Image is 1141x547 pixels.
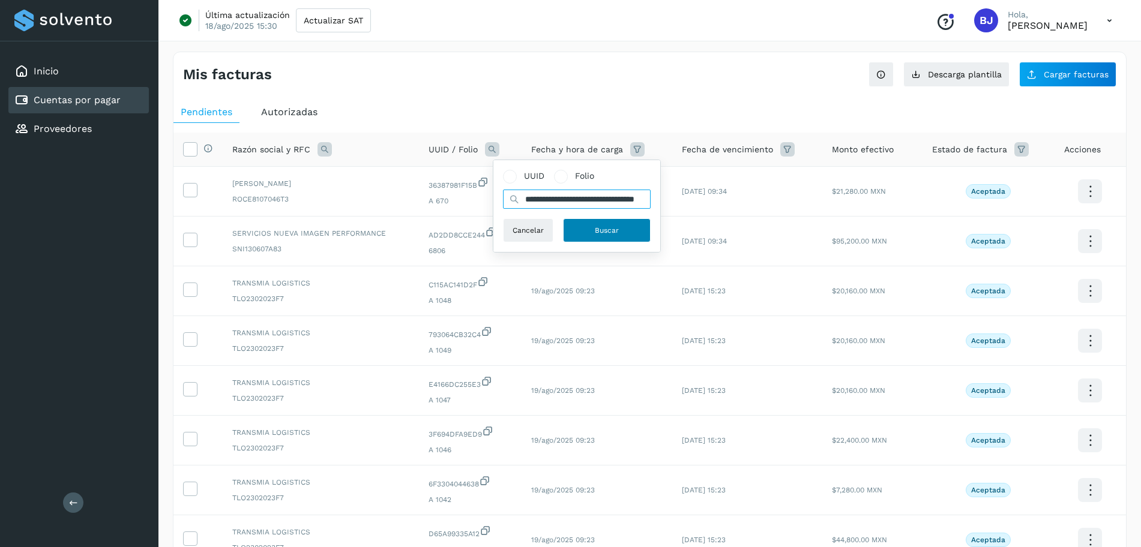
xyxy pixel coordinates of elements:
[429,276,512,290] span: C115AC141D2F
[832,237,887,245] span: $95,200.00 MXN
[232,327,409,338] span: TRANSMIA LOGISTICS
[1064,143,1101,156] span: Acciones
[832,287,885,295] span: $20,160.00 MXN
[971,336,1005,345] p: Aceptada
[232,178,409,189] span: [PERSON_NAME]
[971,436,1005,444] p: Aceptada
[971,287,1005,295] p: Aceptada
[232,427,409,438] span: TRANSMIA LOGISTICS
[296,8,371,32] button: Actualizar SAT
[429,475,512,489] span: 6F3304044638
[682,436,726,444] span: [DATE] 15:23
[429,375,512,390] span: E4166DC255E3
[205,10,290,20] p: Última actualización
[429,345,512,356] span: A 1049
[971,486,1005,494] p: Aceptada
[429,226,512,241] span: AD2DD8CCE244
[832,336,885,345] span: $20,160.00 MXN
[232,143,310,156] span: Razón social y RFC
[832,386,885,395] span: $20,160.00 MXN
[531,336,595,345] span: 19/ago/2025 09:23
[682,143,773,156] span: Fecha de vencimiento
[34,94,121,106] a: Cuentas por pagar
[429,395,512,405] span: A 1047
[232,477,409,488] span: TRANSMIA LOGISTICS
[1019,62,1116,87] button: Cargar facturas
[682,187,727,196] span: [DATE] 09:34
[232,343,409,354] span: TLO2302023F7
[682,287,726,295] span: [DATE] 15:23
[232,393,409,404] span: TLO2302023F7
[8,116,149,142] div: Proveedores
[832,436,887,444] span: $22,400.00 MXN
[232,228,409,239] span: SERVICIOS NUEVA IMAGEN PERFORMANCE
[531,287,595,295] span: 19/ago/2025 09:23
[429,494,512,505] span: A 1042
[682,536,726,544] span: [DATE] 15:23
[1044,70,1109,79] span: Cargar facturas
[682,237,727,245] span: [DATE] 09:34
[429,326,512,340] span: 793064CB32C4
[8,87,149,113] div: Cuentas por pagar
[232,443,409,453] span: TLO2302023F7
[429,295,512,306] span: A 1048
[971,536,1005,544] p: Aceptada
[832,536,887,544] span: $44,800.00 MXN
[531,143,623,156] span: Fecha y hora de carga
[682,386,726,395] span: [DATE] 15:23
[429,176,512,191] span: 36387981F15B
[531,386,595,395] span: 19/ago/2025 09:23
[429,444,512,455] span: A 1046
[232,492,409,503] span: TLO2302023F7
[183,66,272,83] h4: Mis facturas
[232,244,409,254] span: SNI130607A83
[682,336,726,345] span: [DATE] 15:23
[232,194,409,205] span: ROCE8107046T3
[531,486,595,494] span: 19/ago/2025 09:23
[531,536,595,544] span: 19/ago/2025 09:23
[181,106,232,118] span: Pendientes
[429,425,512,440] span: 3F694DFA9ED9
[1008,20,1088,31] p: Brayant Javier Rocha Martinez
[205,20,277,31] p: 18/ago/2025 15:30
[429,525,512,539] span: D65A99335A12
[34,65,59,77] a: Inicio
[932,143,1007,156] span: Estado de factura
[429,245,512,256] span: 6806
[832,486,882,494] span: $7,280.00 MXN
[682,486,726,494] span: [DATE] 15:23
[832,187,886,196] span: $21,280.00 MXN
[832,143,894,156] span: Monto efectivo
[8,58,149,85] div: Inicio
[261,106,318,118] span: Autorizadas
[429,196,512,206] span: A 670
[971,386,1005,395] p: Aceptada
[304,16,363,25] span: Actualizar SAT
[34,123,92,134] a: Proveedores
[928,70,1002,79] span: Descarga plantilla
[429,143,478,156] span: UUID / Folio
[232,377,409,388] span: TRANSMIA LOGISTICS
[232,278,409,288] span: TRANSMIA LOGISTICS
[232,527,409,537] span: TRANSMIA LOGISTICS
[1008,10,1088,20] p: Hola,
[232,293,409,304] span: TLO2302023F7
[531,436,595,444] span: 19/ago/2025 09:23
[971,187,1005,196] p: Aceptada
[971,237,1005,245] p: Aceptada
[903,62,1010,87] button: Descarga plantilla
